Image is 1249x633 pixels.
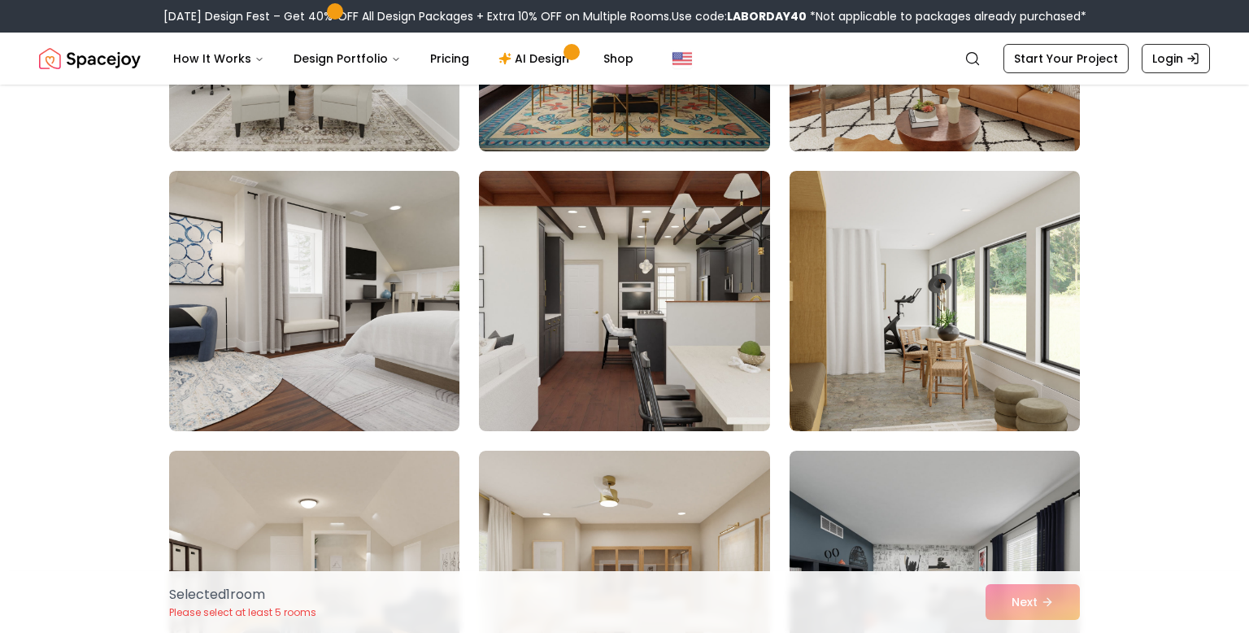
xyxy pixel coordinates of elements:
span: *Not applicable to packages already purchased* [807,8,1086,24]
img: Room room-18 [790,171,1080,431]
img: Spacejoy Logo [39,42,141,75]
img: United States [672,49,692,68]
img: Room room-17 [479,171,769,431]
a: Pricing [417,42,482,75]
img: Room room-16 [169,171,459,431]
b: LABORDAY40 [727,8,807,24]
span: Use code: [672,8,807,24]
button: How It Works [160,42,277,75]
p: Please select at least 5 rooms [169,606,316,619]
a: AI Design [485,42,587,75]
a: Spacejoy [39,42,141,75]
p: Selected 1 room [169,585,316,605]
nav: Main [160,42,646,75]
a: Shop [590,42,646,75]
div: [DATE] Design Fest – Get 40% OFF All Design Packages + Extra 10% OFF on Multiple Rooms. [163,8,1086,24]
a: Login [1142,44,1210,73]
nav: Global [39,33,1210,85]
a: Start Your Project [1003,44,1129,73]
button: Design Portfolio [281,42,414,75]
